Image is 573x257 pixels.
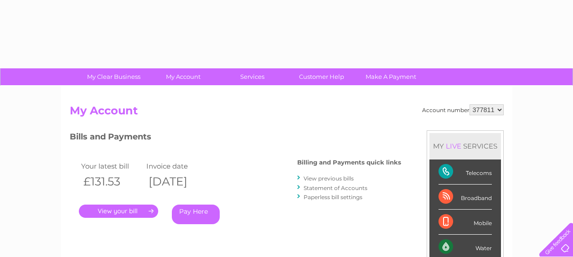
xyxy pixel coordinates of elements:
a: Pay Here [172,205,220,224]
a: Statement of Accounts [304,185,367,191]
div: LIVE [444,142,463,150]
th: [DATE] [144,172,210,191]
div: Account number [422,104,504,115]
td: Invoice date [144,160,210,172]
h2: My Account [70,104,504,122]
div: MY SERVICES [429,133,501,159]
div: Telecoms [439,159,492,185]
a: Services [215,68,290,85]
a: Customer Help [284,68,359,85]
a: Paperless bill settings [304,194,362,200]
a: Make A Payment [353,68,428,85]
a: . [79,205,158,218]
a: My Account [145,68,221,85]
a: My Clear Business [76,68,151,85]
h4: Billing and Payments quick links [297,159,401,166]
a: View previous bills [304,175,354,182]
th: £131.53 [79,172,145,191]
h3: Bills and Payments [70,130,401,146]
div: Mobile [439,210,492,235]
td: Your latest bill [79,160,145,172]
div: Broadband [439,185,492,210]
